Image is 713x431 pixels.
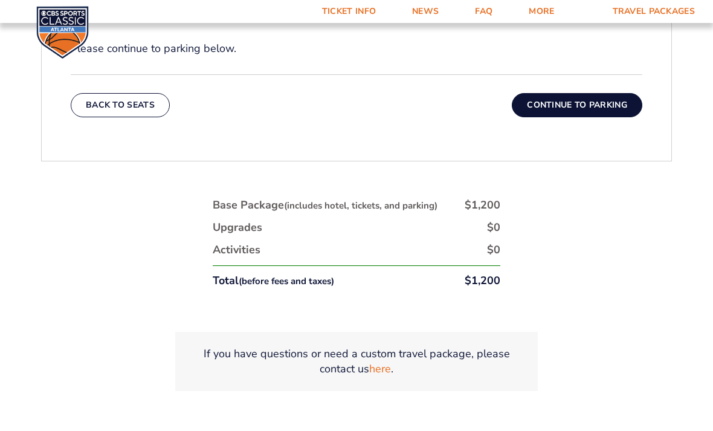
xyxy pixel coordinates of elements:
div: Base Package [213,198,437,213]
div: Upgrades [213,220,262,235]
div: Activities [213,242,260,258]
button: Continue To Parking [512,93,642,117]
div: $1,200 [465,273,500,288]
p: Please continue to parking below. [71,41,642,56]
button: Back To Seats [71,93,170,117]
div: Total [213,273,334,288]
img: CBS Sports Classic [36,6,89,59]
a: here [369,361,391,377]
div: $0 [487,242,500,258]
p: If you have questions or need a custom travel package, please contact us . [190,346,523,377]
div: $1,200 [465,198,500,213]
small: (before fees and taxes) [239,275,334,287]
small: (includes hotel, tickets, and parking) [284,199,437,212]
div: $0 [487,220,500,235]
